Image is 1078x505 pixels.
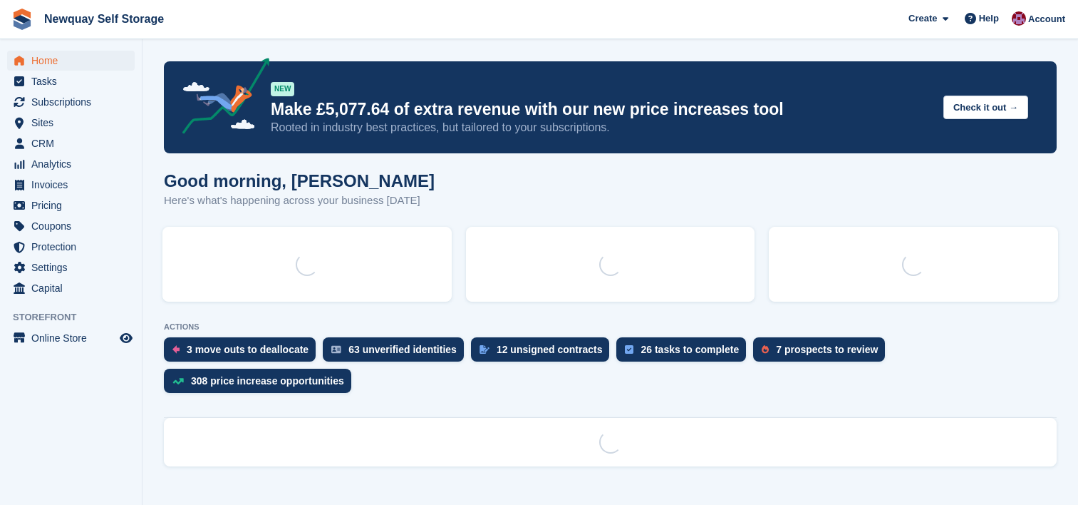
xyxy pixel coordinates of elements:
a: Newquay Self Storage [38,7,170,31]
a: menu [7,216,135,236]
span: Subscriptions [31,92,117,112]
a: 308 price increase opportunities [164,369,358,400]
span: Coupons [31,216,117,236]
img: prospect-51fa495bee0391a8d652442698ab0144808aea92771e9ea1ae160a38d050c398.svg [762,345,769,354]
span: Account [1028,12,1065,26]
a: menu [7,92,135,112]
a: menu [7,175,135,195]
img: Paul Upson [1012,11,1026,26]
p: Rooted in industry best practices, but tailored to your subscriptions. [271,120,932,136]
div: 308 price increase opportunities [191,375,344,387]
div: NEW [271,82,294,96]
span: Capital [31,278,117,298]
a: menu [7,71,135,91]
img: task-75834270c22a3079a89374b754ae025e5fb1db73e45f91037f5363f120a921f8.svg [625,345,633,354]
a: 3 move outs to deallocate [164,337,323,369]
a: menu [7,237,135,257]
img: move_outs_to_deallocate_icon-f764333ba52eb49d3ac5e1228854f67142a1ed5810a6f6cc68b1a99e826820c5.svg [172,345,180,354]
img: price-adjustments-announcement-icon-8257ccfd72463d97f412b2fc003d46551f7dbcb40ab6d574587a9cd5c0d94... [170,58,270,139]
div: 3 move outs to deallocate [187,344,309,355]
span: Invoices [31,175,117,195]
h1: Good morning, [PERSON_NAME] [164,171,435,190]
a: 26 tasks to complete [616,337,753,369]
a: Preview store [118,330,135,347]
span: Tasks [31,71,117,91]
a: 12 unsigned contracts [471,337,617,369]
div: 7 prospects to review [776,344,878,355]
span: Pricing [31,195,117,215]
div: 26 tasks to complete [641,344,739,355]
a: menu [7,154,135,174]
a: menu [7,195,135,215]
a: 63 unverified identities [323,337,471,369]
a: menu [7,328,135,348]
span: Home [31,51,117,71]
p: ACTIONS [164,322,1057,332]
a: menu [7,51,135,71]
div: 63 unverified identities [348,344,457,355]
span: Sites [31,113,117,133]
span: Analytics [31,154,117,174]
a: 7 prospects to review [753,337,892,369]
img: price_increase_opportunities-93ffe204e8149a01c8c9dc8f82e8f89637d9d84a8eef4429ea346261dce0b2c0.svg [172,378,184,384]
img: stora-icon-8386f47178a22dfd0bd8f6a31ec36ba5ce8667c1dd55bd0f319d3a0aa187defe.svg [11,9,33,30]
p: Here's what's happening across your business [DATE] [164,193,435,209]
img: contract_signature_icon-13c848040528278c33f63329250d36e43548de30e8caae1d1a13099fd9432cc5.svg [480,345,489,354]
p: Make £5,077.64 of extra revenue with our new price increases tool [271,99,932,120]
img: verify_identity-adf6edd0f0f0b5bbfe63781bf79b02c33cf7c696d77639b501bdc392416b5a36.svg [331,345,341,354]
a: menu [7,278,135,298]
span: CRM [31,133,117,153]
div: 12 unsigned contracts [497,344,603,355]
span: Storefront [13,310,142,325]
a: menu [7,113,135,133]
button: Check it out → [943,96,1028,119]
span: Create [908,11,937,26]
span: Settings [31,257,117,277]
span: Help [979,11,999,26]
span: Online Store [31,328,117,348]
span: Protection [31,237,117,257]
a: menu [7,133,135,153]
a: menu [7,257,135,277]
